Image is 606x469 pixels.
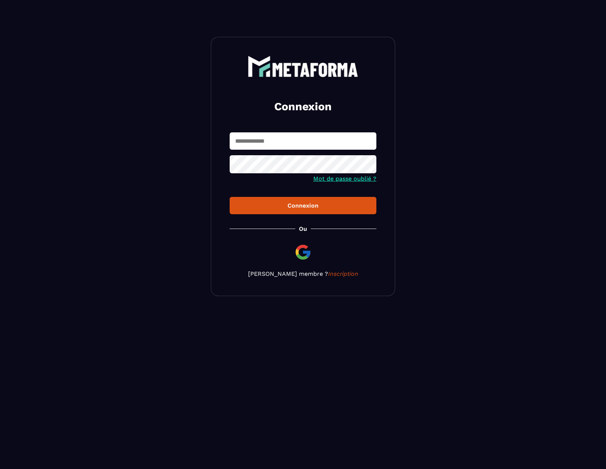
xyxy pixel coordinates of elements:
a: Inscription [328,270,358,277]
p: [PERSON_NAME] membre ? [230,270,376,277]
a: Mot de passe oublié ? [313,175,376,182]
button: Connexion [230,197,376,214]
img: logo [248,56,358,77]
img: google [294,243,312,261]
h2: Connexion [238,99,368,114]
a: logo [230,56,376,77]
p: Ou [299,225,307,232]
div: Connexion [236,202,370,209]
